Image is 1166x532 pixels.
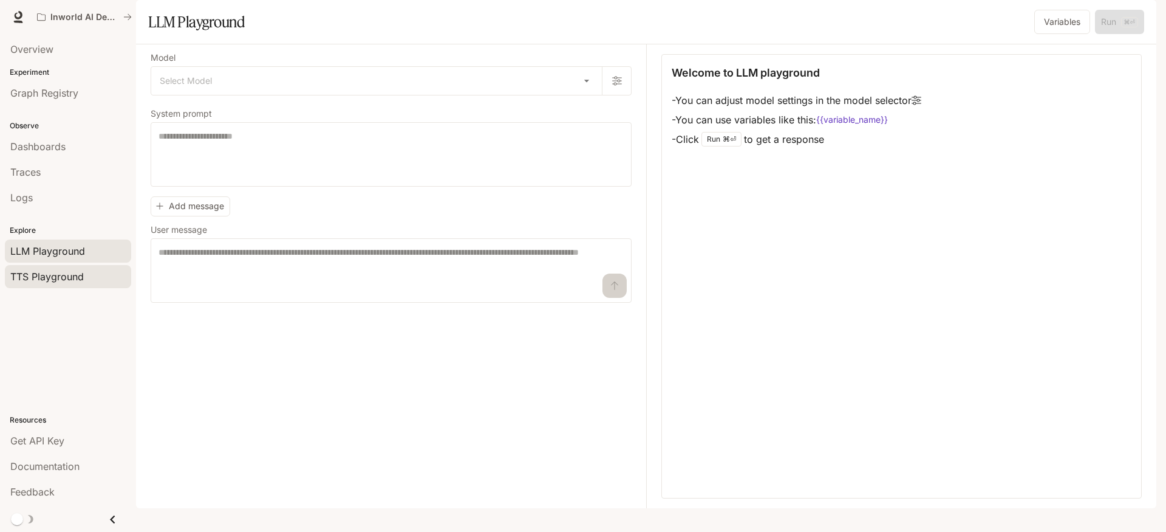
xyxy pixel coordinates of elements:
[672,110,921,130] li: - You can use variables like this:
[701,132,742,147] div: Run
[160,75,212,87] span: Select Model
[672,64,820,81] p: Welcome to LLM playground
[1034,10,1090,34] button: Variables
[151,226,207,234] p: User message
[148,10,245,34] h1: LLM Playground
[151,109,212,118] p: System prompt
[723,136,736,143] p: ⌘⏎
[32,5,137,29] button: All workspaces
[151,196,230,216] button: Add message
[50,12,118,22] p: Inworld AI Demos
[816,114,888,126] code: {{variable_name}}
[672,130,921,149] li: - Click to get a response
[151,54,176,62] p: Model
[151,67,602,95] div: Select Model
[672,91,921,110] li: - You can adjust model settings in the model selector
